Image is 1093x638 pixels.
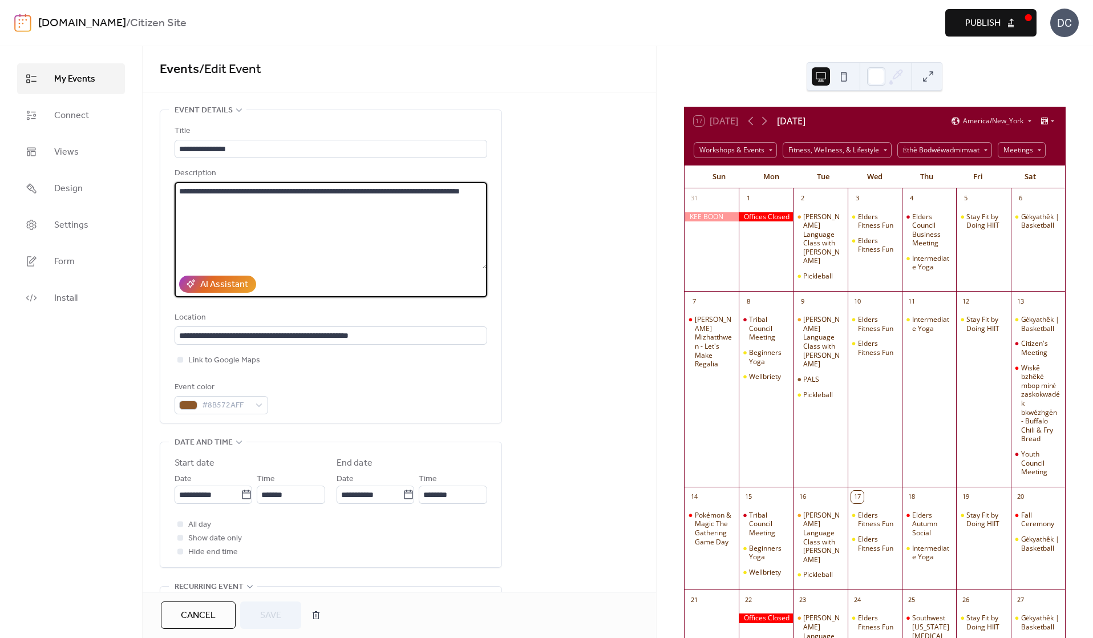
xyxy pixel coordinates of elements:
div: 2 [796,192,809,205]
div: Elders Fitness Fun [848,339,902,357]
div: 3 [851,192,864,205]
div: 13 [1014,295,1027,308]
div: Fri [952,165,1004,188]
div: Sun [694,165,746,188]
div: Beginners Yoga [739,544,793,562]
div: Stay Fit by Doing HIIT [966,613,1006,631]
span: Time [419,473,437,486]
div: Stay Fit by Doing HIIT [956,511,1010,528]
div: Elders Fitness Fun [858,315,897,333]
span: My Events [54,72,95,86]
div: Pickleball [803,390,833,399]
div: Pickleball [803,272,833,281]
a: Views [17,136,125,167]
div: Intermediate Yoga [912,254,952,272]
div: Event color [175,381,266,394]
div: Pickleball [803,570,833,579]
div: Intermediate Yoga [912,544,952,562]
span: Show date only [188,532,242,546]
div: 16 [796,491,809,503]
div: 15 [742,491,755,503]
span: Settings [54,219,88,232]
span: Date and time [175,436,233,450]
div: PALS [793,375,847,384]
a: Events [160,57,199,82]
span: Hide end time [188,546,238,559]
div: Wellbriety [739,568,793,577]
div: Elders Fitness Fun [848,613,902,631]
div: Gėkyathêk | Basketball [1011,212,1065,230]
span: Time [257,473,275,486]
div: Stay Fit by Doing HIIT [966,315,1006,333]
div: 26 [960,593,972,606]
div: Intermediate Yoga [902,315,956,333]
div: 20 [1014,491,1027,503]
div: 6 [1014,192,1027,205]
div: Pickleball [793,272,847,281]
div: Location [175,311,485,325]
div: Pickleball [793,570,847,579]
a: Settings [17,209,125,240]
div: 14 [688,491,701,503]
div: Intermediate Yoga [902,544,956,562]
div: AI Assistant [200,278,248,292]
div: PALS [803,375,819,384]
div: End date [337,457,373,470]
div: Elders Fitness Fun [858,511,897,528]
div: Elders Fitness Fun [858,613,897,631]
div: Beginners Yoga [749,544,788,562]
div: Pokémon & Magic The Gathering Game Day [695,511,734,546]
div: Gėkyathêk | Basketball [1011,535,1065,552]
div: 4 [905,192,918,205]
div: Elders Council Business Meeting [912,212,952,248]
div: Wiskë bzhêké mbop minė zaskokwadék bkwézhgën - Buffalo Chili & Fry Bread [1011,364,1065,443]
span: Link to Google Maps [188,354,260,368]
div: Gėkyathêk | Basketball [1021,613,1060,631]
span: Install [54,292,78,305]
div: Fall Ceremony [1011,511,1065,528]
div: Wellbriety [749,372,781,381]
div: Pokémon & Magic The Gathering Game Day [685,511,739,546]
div: Youth Council Meeting [1011,450,1065,477]
div: KEE BOON MEIN KAA Pow Wow [685,212,739,222]
div: Title [175,124,485,138]
span: Views [54,146,79,159]
button: Cancel [161,601,236,629]
div: Citizen's Meeting [1011,339,1065,357]
div: Stay Fit by Doing HIIT [956,212,1010,230]
span: America/New_York [963,118,1023,124]
span: Event details [175,104,233,118]
div: Gėkyathêk | Basketball [1021,535,1060,552]
div: Youth Council Meeting [1021,450,1060,477]
div: Stay Fit by Doing HIIT [956,315,1010,333]
div: Fall Ceremony [1021,511,1060,528]
div: Start date [175,457,214,470]
div: 23 [796,593,809,606]
div: Wed [849,165,901,188]
div: Sat [1004,165,1056,188]
div: Gėkyathêk | Basketball [1021,212,1060,230]
a: Connect [17,100,125,131]
span: / Edit Event [199,57,261,82]
span: Cancel [181,609,216,623]
div: 1 [742,192,755,205]
div: Elders Fitness Fun [858,535,897,552]
div: Citizen's Meeting [1021,339,1060,357]
div: 5 [960,192,972,205]
div: Description [175,167,485,180]
div: Elders Autumn Social [902,511,956,538]
div: 25 [905,593,918,606]
div: 27 [1014,593,1027,606]
div: Elders Fitness Fun [858,236,897,254]
div: Tribal Council Meeting [749,315,788,342]
span: Publish [965,17,1001,30]
div: Elders Fitness Fun [848,315,902,333]
div: Mon [745,165,797,188]
div: [PERSON_NAME] Mizhatthwen - Let's Make Regalia [695,315,734,369]
span: #8B572AFF [202,399,250,413]
button: AI Assistant [179,276,256,293]
span: Date [337,473,354,486]
div: 22 [742,593,755,606]
div: 9 [796,295,809,308]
